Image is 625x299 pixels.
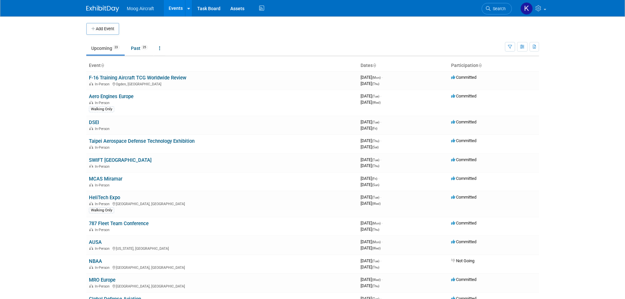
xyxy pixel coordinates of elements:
[89,195,120,201] a: HeliTech Expo
[451,94,476,98] span: Committed
[95,164,112,169] span: In-Person
[361,277,383,282] span: [DATE]
[95,145,112,150] span: In-Person
[380,157,381,162] span: -
[372,177,377,181] span: (Fri)
[101,63,104,68] a: Sort by Event Name
[451,239,476,244] span: Committed
[89,164,93,168] img: In-Person Event
[126,42,153,54] a: Past25
[380,94,381,98] span: -
[451,258,474,263] span: Not Going
[89,277,115,283] a: MRO Europe
[89,82,93,85] img: In-Person Event
[361,265,379,269] span: [DATE]
[478,63,482,68] a: Sort by Participation Type
[95,284,112,288] span: In-Person
[89,201,355,206] div: [GEOGRAPHIC_DATA], [GEOGRAPHIC_DATA]
[451,195,476,200] span: Committed
[451,75,476,80] span: Committed
[451,176,476,181] span: Committed
[89,266,93,269] img: In-Person Event
[361,144,379,149] span: [DATE]
[372,246,381,250] span: (Wed)
[361,283,379,288] span: [DATE]
[372,266,379,269] span: (Thu)
[380,119,381,124] span: -
[361,157,381,162] span: [DATE]
[372,222,381,225] span: (Mon)
[361,176,379,181] span: [DATE]
[361,75,383,80] span: [DATE]
[361,239,383,244] span: [DATE]
[89,106,114,112] div: Walking Only
[372,120,379,124] span: (Tue)
[380,138,381,143] span: -
[89,284,93,288] img: In-Person Event
[372,228,379,231] span: (Thu)
[89,138,195,144] a: Taipei Aerospace Defense Technology Exhibition
[451,277,476,282] span: Committed
[89,202,93,205] img: In-Person Event
[490,6,506,11] span: Search
[95,246,112,251] span: In-Person
[451,157,476,162] span: Committed
[380,195,381,200] span: -
[89,246,93,250] img: In-Person Event
[86,42,125,54] a: Upcoming23
[127,6,154,11] span: Moog Aircraft
[358,60,448,71] th: Dates
[95,127,112,131] span: In-Person
[378,176,379,181] span: -
[89,221,149,226] a: 787 Fleet Team Conference
[95,101,112,105] span: In-Person
[372,284,379,288] span: (Thu)
[89,283,355,288] div: [GEOGRAPHIC_DATA], [GEOGRAPHIC_DATA]
[372,101,381,104] span: (Wed)
[89,75,186,81] a: F-16 Training Aircraft TCG Worldwide Review
[95,266,112,270] span: In-Person
[372,95,379,98] span: (Tue)
[482,3,512,14] a: Search
[361,126,377,131] span: [DATE]
[361,94,381,98] span: [DATE]
[361,258,381,263] span: [DATE]
[372,240,381,244] span: (Mon)
[361,100,381,105] span: [DATE]
[89,176,122,182] a: MCAS Miramar
[95,202,112,206] span: In-Person
[382,75,383,80] span: -
[361,227,379,232] span: [DATE]
[372,259,379,263] span: (Tue)
[448,60,539,71] th: Participation
[520,2,533,15] img: Kelsey Blackley
[372,202,381,205] span: (Wed)
[361,81,379,86] span: [DATE]
[372,278,381,282] span: (Wed)
[372,196,379,199] span: (Tue)
[382,221,383,225] span: -
[141,45,148,50] span: 25
[361,201,381,206] span: [DATE]
[89,228,93,231] img: In-Person Event
[361,163,379,168] span: [DATE]
[372,127,377,130] span: (Fri)
[361,182,379,187] span: [DATE]
[86,23,119,35] button: Add Event
[89,127,93,130] img: In-Person Event
[372,139,379,143] span: (Thu)
[86,6,119,12] img: ExhibitDay
[372,164,379,168] span: (Thu)
[361,138,381,143] span: [DATE]
[89,81,355,86] div: Ogden, [GEOGRAPHIC_DATA]
[89,145,93,149] img: In-Person Event
[373,63,376,68] a: Sort by Start Date
[95,82,112,86] span: In-Person
[89,239,102,245] a: AUSA
[451,221,476,225] span: Committed
[89,207,114,213] div: Walking Only
[89,246,355,251] div: [US_STATE], [GEOGRAPHIC_DATA]
[361,246,381,250] span: [DATE]
[372,145,379,149] span: (Sat)
[382,239,383,244] span: -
